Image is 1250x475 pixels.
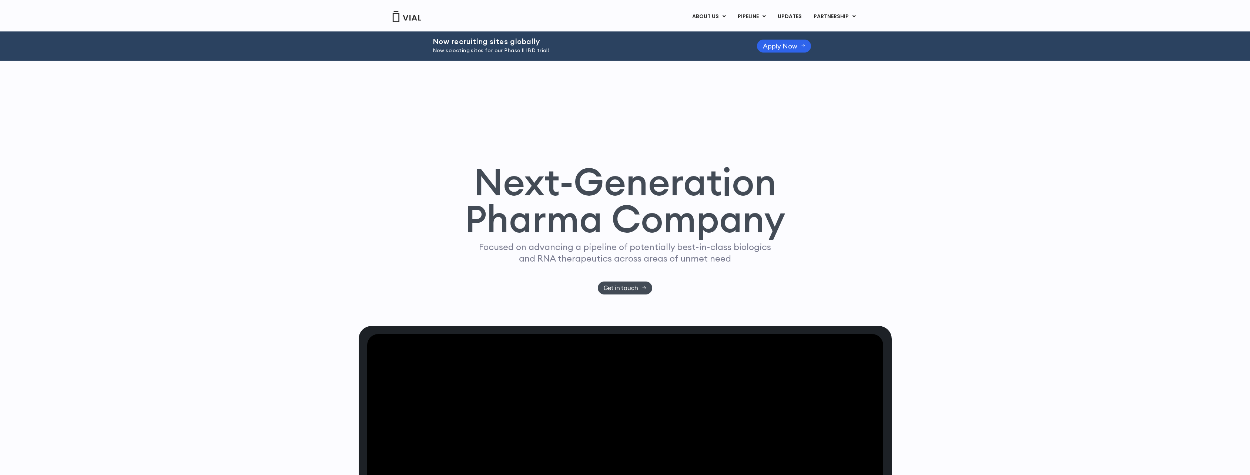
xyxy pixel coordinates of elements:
[476,241,774,264] p: Focused on advancing a pipeline of potentially best-in-class biologics and RNA therapeutics acros...
[772,10,807,23] a: UPDATES
[686,10,731,23] a: ABOUT USMenu Toggle
[808,10,862,23] a: PARTNERSHIPMenu Toggle
[433,47,738,55] p: Now selecting sites for our Phase II IBD trial!
[604,285,638,291] span: Get in touch
[433,37,738,46] h2: Now recruiting sites globally
[732,10,771,23] a: PIPELINEMenu Toggle
[465,163,785,238] h1: Next-Generation Pharma Company
[763,43,797,49] span: Apply Now
[598,282,652,294] a: Get in touch
[392,11,422,22] img: Vial Logo
[757,40,811,53] a: Apply Now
